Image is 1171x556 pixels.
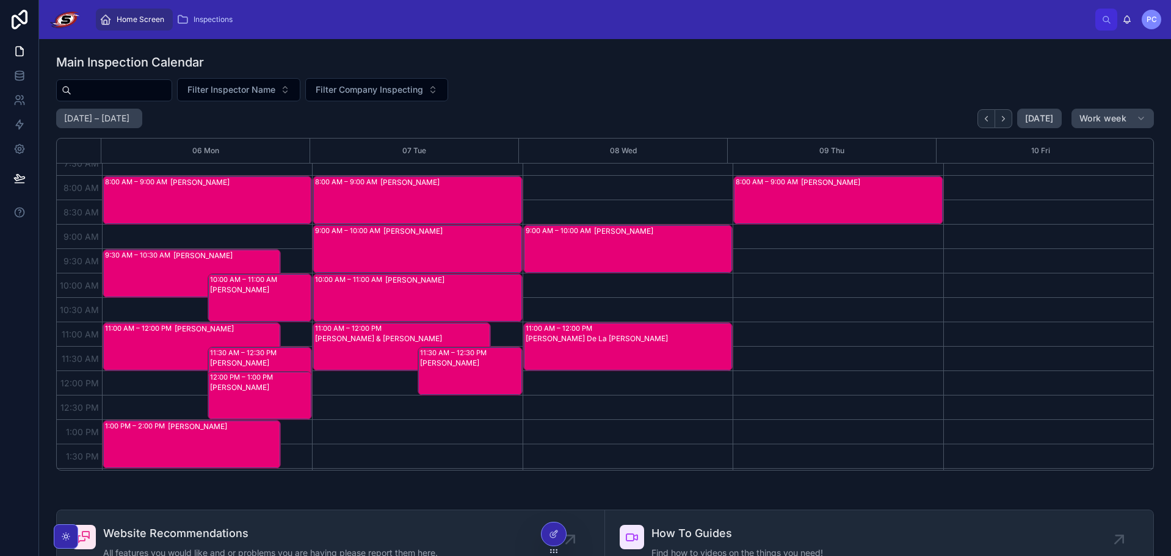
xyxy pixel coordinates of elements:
div: 8:00 AM – 9:00 AM[PERSON_NAME] [734,176,942,224]
button: 06 Mon [192,139,219,163]
div: 11:00 AM – 12:00 PM[PERSON_NAME] & [PERSON_NAME] [313,323,490,370]
div: 11:00 AM – 12:00 PM[PERSON_NAME] De La [PERSON_NAME] [524,323,732,370]
div: [PERSON_NAME] De La [PERSON_NAME] [526,334,731,344]
button: Select Button [177,78,300,101]
div: 9:00 AM – 10:00 AM [315,226,383,236]
a: Inspections [173,9,241,31]
div: 10:00 AM – 11:00 AM[PERSON_NAME] [313,274,521,322]
div: 10:00 AM – 11:00 AM [210,275,280,284]
span: 11:00 AM [59,329,102,339]
span: 8:30 AM [60,207,102,217]
span: 10:30 AM [57,305,102,315]
span: Filter Inspector Name [187,84,275,96]
span: 9:00 AM [60,231,102,242]
span: 11:30 AM [59,353,102,364]
div: [PERSON_NAME] [168,422,280,431]
h2: [DATE] – [DATE] [64,112,129,125]
div: [PERSON_NAME] [380,178,521,187]
button: Next [995,109,1012,128]
button: 09 Thu [819,139,844,163]
div: [PERSON_NAME] [210,383,311,392]
button: Back [977,109,995,128]
div: [PERSON_NAME] [173,251,280,261]
div: scrollable content [91,6,1095,33]
span: How To Guides [651,525,823,542]
div: 9:00 AM – 10:00 AM[PERSON_NAME] [524,225,732,273]
span: 1:30 PM [63,451,102,461]
span: 12:00 PM [57,378,102,388]
div: 8:00 AM – 9:00 AM [105,177,170,187]
div: 9:00 AM – 10:00 AM [526,226,594,236]
span: 8:00 AM [60,182,102,193]
span: 7:30 AM [61,158,102,168]
div: [PERSON_NAME] [383,226,521,236]
button: 08 Wed [610,139,637,163]
div: 8:00 AM – 9:00 AM[PERSON_NAME] [103,176,311,224]
div: [PERSON_NAME] [385,275,521,285]
div: 1:00 PM – 2:00 PM[PERSON_NAME] [103,421,280,468]
div: 8:00 AM – 9:00 AM [736,177,801,187]
span: [DATE] [1025,113,1054,124]
span: 9:30 AM [60,256,102,266]
div: 9:00 AM – 10:00 AM[PERSON_NAME] [313,225,521,273]
div: 10:00 AM – 11:00 AM[PERSON_NAME] [208,274,312,322]
span: 1:00 PM [63,427,102,437]
div: 11:00 AM – 12:00 PM [315,323,385,333]
button: 07 Tue [402,139,426,163]
img: App logo [49,10,81,29]
div: 11:00 AM – 12:00 PM [526,323,595,333]
div: 11:30 AM – 12:30 PM [210,348,280,358]
button: 10 Fri [1031,139,1050,163]
div: 11:30 AM – 12:30 PM [420,348,490,358]
button: Work week [1071,109,1154,128]
div: 12:00 PM – 1:00 PM [210,372,276,382]
h1: Main Inspection Calendar [56,54,204,71]
div: 9:30 AM – 10:30 AM[PERSON_NAME] [103,250,280,297]
button: [DATE] [1017,109,1062,128]
div: 8:00 AM – 9:00 AM [315,177,380,187]
span: 10:00 AM [57,280,102,291]
span: Home Screen [117,15,164,24]
span: PC [1147,15,1157,24]
button: Select Button [305,78,448,101]
div: 9:30 AM – 10:30 AM [105,250,173,260]
div: [PERSON_NAME] & [PERSON_NAME] [315,334,490,344]
div: 11:30 AM – 12:30 PM[PERSON_NAME] [418,347,522,395]
div: [PERSON_NAME] [210,358,311,368]
div: [PERSON_NAME] [175,324,280,334]
div: 8:00 AM – 9:00 AM[PERSON_NAME] [313,176,521,224]
span: Filter Company Inspecting [316,84,423,96]
div: [PERSON_NAME] [801,178,941,187]
span: Inspections [194,15,233,24]
div: [PERSON_NAME] [170,178,311,187]
div: 11:30 AM – 12:30 PM[PERSON_NAME] [208,347,312,395]
div: 1:00 PM – 2:00 PM [105,421,168,431]
span: Work week [1079,113,1126,124]
div: 10:00 AM – 11:00 AM [315,275,385,284]
div: [PERSON_NAME] [594,226,731,236]
div: [PERSON_NAME] [210,285,311,295]
a: Home Screen [96,9,173,31]
span: Website Recommendations [103,525,438,542]
div: [PERSON_NAME] [420,358,521,368]
div: 12:00 PM – 1:00 PM[PERSON_NAME] [208,372,312,419]
span: 12:30 PM [57,402,102,413]
div: 11:00 AM – 12:00 PM [105,323,175,333]
div: 11:00 AM – 12:00 PM[PERSON_NAME] [103,323,280,370]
